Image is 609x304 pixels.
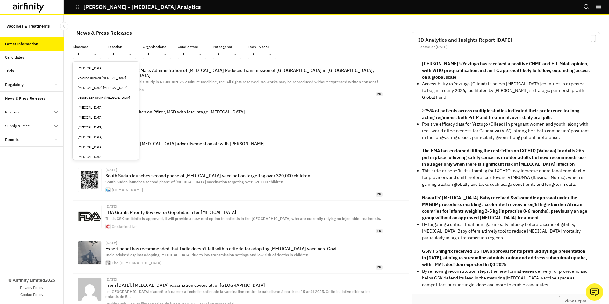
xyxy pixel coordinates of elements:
[376,229,383,233] span: en
[105,179,285,184] span: South Sudan launches second phase of [MEDICAL_DATA] vaccination targeting over 320,000 children-
[6,20,50,32] p: Vaccines & Treatments
[213,44,248,50] p: Pathogens :
[74,2,201,12] button: [PERSON_NAME] - [MEDICAL_DATA] Analytics
[78,125,134,130] div: [MEDICAL_DATA]
[422,195,587,221] strong: Novartis’ [MEDICAL_DATA] Baby received Swissmedic approval under the MAGHP procedure, enabling ac...
[422,81,590,101] p: Accessibility to Yeztugo (Gilead) in select [MEDICAL_DATA] countries is expected to begin in earl...
[105,109,383,114] p: SK bioscience takes on Pfizer, MSD with late-stage [MEDICAL_DATA]
[112,261,161,265] div: The [DEMOGRAPHIC_DATA]
[76,28,132,38] div: News & Press Releases
[105,283,383,288] p: From [DATE], [MEDICAL_DATA] vaccination covers all of [GEOGRAPHIC_DATA]
[422,121,590,141] p: Positive efficacy data for Yeztugo (Gilead) in pregnant women and youth, along with real-world ef...
[78,95,134,100] div: Venezuelan equine [MEDICAL_DATA]
[418,45,593,49] div: Posted on [DATE]
[78,135,134,140] div: [MEDICAL_DATA]
[584,2,590,12] button: Search
[106,188,110,192] img: favicon.ico
[78,76,134,80] div: Vaccine-derived [MEDICAL_DATA]
[73,164,409,200] a: [DATE]South Sudan launches second phase of [MEDICAL_DATA] vaccination targeting over 320,000 chil...
[78,115,134,120] div: [MEDICAL_DATA]
[105,63,383,67] div: [DATE]
[20,285,43,291] a: Privacy Policy
[5,137,19,142] div: Reports
[376,265,383,270] span: en
[178,44,213,50] p: Candidates :
[5,41,38,47] div: Latest Information
[78,105,134,110] div: [MEDICAL_DATA]
[105,141,383,146] p: Korean painting, [MEDICAL_DATA] advertisement on air with [PERSON_NAME]
[5,123,30,129] div: Supply & Price
[73,201,409,237] a: [DATE]FDA Grants Priority Review for Gepotidacin for [MEDICAL_DATA]If this GSK antibiotic is appr...
[376,192,383,197] span: en
[105,289,370,299] span: Le [GEOGRAPHIC_DATA] s’apprête à passer à l’échelle nationale la vaccination contre le paludisme ...
[78,66,134,70] div: [MEDICAL_DATA]
[105,278,383,281] div: [DATE]
[60,22,68,30] button: Close Sidebar
[422,148,586,167] strong: The EMA has endorsed lifting the restriction on IXCHIQ (Valneva) in adults ≥65 put in place follo...
[105,216,381,221] span: If this GSK antibiotic is approved, it will provide a new oral option to patients in the [GEOGRAP...
[5,109,21,115] div: Revenue
[78,155,134,159] div: [MEDICAL_DATA]
[106,261,110,265] img: apple-touch-icon.png
[422,108,581,120] strong: ≥75% of patients across multiple studies indicated their preference for long-acting regimens, bot...
[73,59,409,100] a: [DATE]#VisualAbstract: Mass Administration of [MEDICAL_DATA] Reduces Transmission of [GEOGRAPHIC_...
[8,277,55,284] p: © Airfinity Limited 2025
[106,224,110,229] img: favicon.ico
[78,168,101,192] img: zxcode_202508122af0b77c9c4b4b9e8cc030e1e466454d.jpg
[105,205,383,208] div: [DATE]
[73,237,409,273] a: [DATE]Expert panel has recommended that India doesn't fall within criteria for adopting [MEDICAL_...
[78,278,101,301] img: b1f5c3864a3bbc0cfa7458ff0406c570532e11b29bae77725eb26f06c204a141
[83,4,201,10] p: [PERSON_NAME] - [MEDICAL_DATA] Analytics
[78,145,134,149] div: [MEDICAL_DATA]
[105,210,383,215] p: FDA Grants Priority Review for Gepotidacin for [MEDICAL_DATA]
[78,85,134,90] div: [MEDICAL_DATA] [MEDICAL_DATA]
[105,104,383,108] div: [DATE]
[105,246,383,251] p: Expert panel has recommended that India doesn't fall within criteria for adopting [MEDICAL_DATA] ...
[105,79,381,84] span: Click here to read this study in NEJM. ©2025 2 Minute Medicine, Inc. All rights reserved. No work...
[112,225,137,228] div: ContagionLive
[376,92,383,97] span: en
[5,96,46,101] div: News & Press Releases
[108,44,143,50] p: Location :
[105,168,383,172] div: [DATE]
[78,205,101,228] img: 007a43846f8f0940821d4968bb10284e0eb92f88-400x400.webp
[586,283,603,301] button: Ask our analysts
[422,268,590,288] p: By removing reconstitution steps, the new format eases delivery for providers, and helps GSK defe...
[422,61,590,80] strong: [PERSON_NAME]’s Yeztugo has received a positive CHMP and EU-M4all opinion, with WHO prequalificat...
[105,173,383,178] p: South Sudan launches second phase of [MEDICAL_DATA] vaccination targeting over 320,000 children
[422,248,587,267] strong: GSK’s Shingrix received US FDA approval for its prefilled syringe presentation in [DATE], aiming ...
[112,188,143,192] div: [DOMAIN_NAME]
[105,252,309,257] span: India advised against adopting [MEDICAL_DATA] due to low transmission settings and low risk of de...
[105,136,383,140] div: [DATE]
[589,35,597,43] svg: Bookmark Report
[5,68,14,74] div: Trials
[422,221,590,241] p: By targeting a critical treatment gap in early infancy before vaccine eligibility, [MEDICAL_DATA]...
[143,44,178,50] p: Organisations :
[5,54,24,60] div: Candidates
[105,241,383,245] div: [DATE]
[78,241,101,264] img: 6270_28_10_2021_14_40_9_3_DSC3082_13.JPG
[418,37,593,42] h2: ID Analytics and Insights Report [DATE]
[248,44,283,50] p: Tech Types :
[5,82,24,88] div: Regulatory
[73,132,409,164] a: [DATE]Korean painting, [MEDICAL_DATA] advertisement on air with [PERSON_NAME]
[73,44,108,50] p: Diseases :
[73,100,409,132] a: [DATE]SK bioscience takes on Pfizer, MSD with late-stage [MEDICAL_DATA]
[105,68,383,78] p: #VisualAbstract: Mass Administration of [MEDICAL_DATA] Reduces Transmission of [GEOGRAPHIC_DATA] ...
[20,292,43,298] a: Cookie Policy
[422,168,590,188] p: This stricter benefit-risk framing for IXCHIQ may increase operational complexity for providers a...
